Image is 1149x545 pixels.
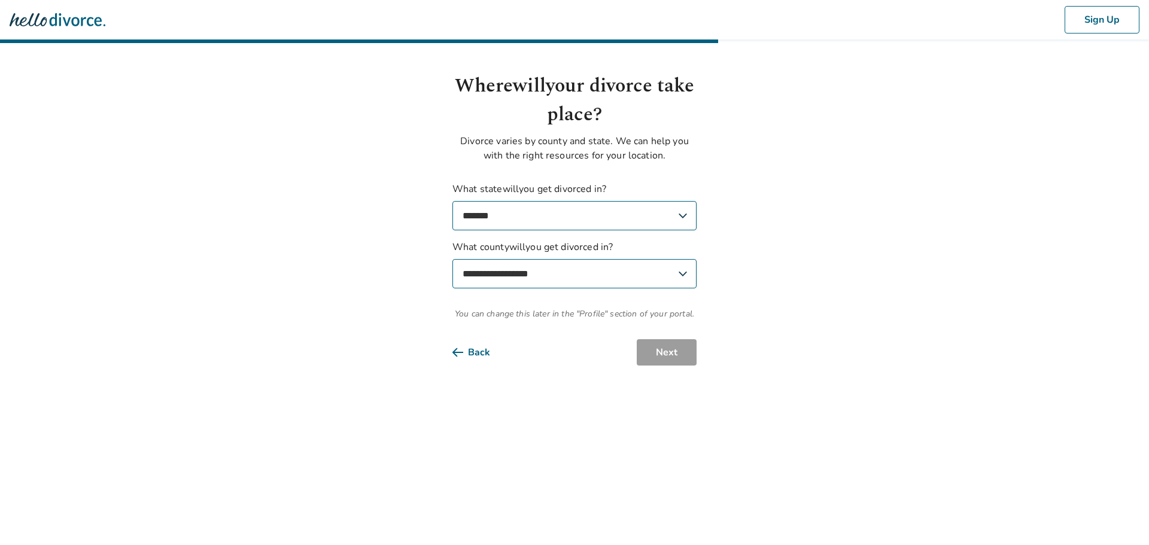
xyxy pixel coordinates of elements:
select: What countywillyou get divorced in? [452,259,697,288]
h1: Where will your divorce take place? [452,72,697,129]
button: Next [637,339,697,366]
span: You can change this later in the "Profile" section of your portal. [452,307,697,320]
select: What statewillyou get divorced in? [452,201,697,230]
iframe: Chat Widget [1089,488,1149,545]
button: Sign Up [1065,6,1139,34]
label: What county will you get divorced in? [452,240,697,288]
p: Divorce varies by county and state. We can help you with the right resources for your location. [452,134,697,163]
img: Hello Divorce Logo [10,8,105,32]
button: Back [452,339,509,366]
label: What state will you get divorced in? [452,182,697,230]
